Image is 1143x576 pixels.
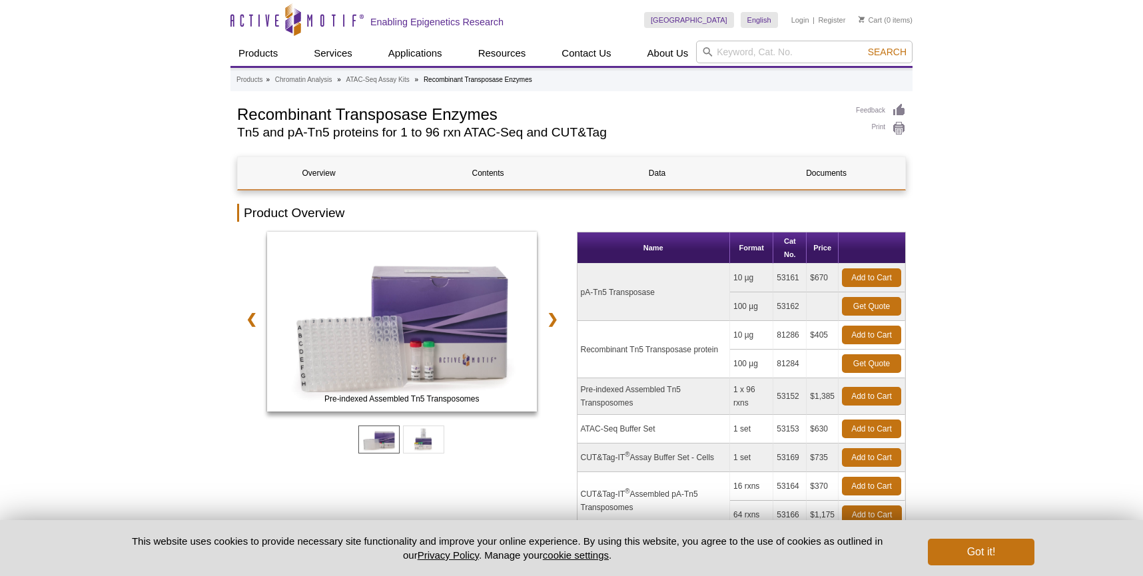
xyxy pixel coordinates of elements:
li: | [813,12,815,28]
sup: ® [625,451,629,458]
a: Documents [745,157,907,189]
th: Cat No. [773,232,807,264]
a: Add to Cart [842,420,901,438]
a: Applications [380,41,450,66]
a: Services [306,41,360,66]
td: $370 [807,472,839,501]
a: ❯ [538,304,567,334]
h1: Recombinant Transposase Enzymes [237,103,843,123]
h2: Enabling Epigenetics Research [370,16,504,28]
a: Contents [407,157,569,189]
h2: Tn5 and pA-Tn5 proteins for 1 to 96 rxn ATAC-Seq and CUT&Tag [237,127,843,139]
a: Data [576,157,738,189]
td: 100 µg [730,292,773,321]
td: 53161 [773,264,807,292]
a: Add to Cart [842,387,901,406]
td: Pre-indexed Assembled Tn5 Transposomes [577,378,730,415]
li: » [337,76,341,83]
td: 16 rxns [730,472,773,501]
td: $735 [807,443,839,472]
th: Format [730,232,773,264]
a: Add to Cart [842,326,901,344]
a: Cart [859,15,882,25]
td: 1 x 96 rxns [730,378,773,415]
a: Products [236,74,262,86]
a: English [741,12,778,28]
a: Add to Cart [842,477,901,495]
a: Contact Us [554,41,619,66]
a: About Us [639,41,697,66]
td: 10 µg [730,321,773,350]
a: Privacy Policy [418,549,479,561]
td: 81284 [773,350,807,378]
td: 53169 [773,443,807,472]
td: 53162 [773,292,807,321]
td: 53153 [773,415,807,443]
img: Your Cart [859,16,865,23]
a: ATAC-Seq Assay Kits [346,74,410,86]
td: $405 [807,321,839,350]
a: Print [856,121,906,136]
td: Recombinant Tn5 Transposase protein [577,321,730,378]
img: Pre-indexed Assembled Tn5 Transposomes [267,232,537,412]
button: Got it! [928,539,1034,565]
a: Add to Cart [842,448,901,467]
td: $1,175 [807,501,839,529]
a: Register [818,15,845,25]
a: Login [791,15,809,25]
td: 10 µg [730,264,773,292]
a: [GEOGRAPHIC_DATA] [644,12,734,28]
td: 53164 [773,472,807,501]
a: ❮ [237,304,266,334]
a: Overview [238,157,400,189]
a: Feedback [856,103,906,118]
td: 53166 [773,501,807,529]
td: ATAC-Seq Buffer Set [577,415,730,443]
button: Search [864,46,911,58]
button: cookie settings [543,549,609,561]
td: 53152 [773,378,807,415]
a: Chromatin Analysis [275,74,332,86]
h2: Product Overview [237,204,906,222]
td: 1 set [730,415,773,443]
li: » [415,76,419,83]
td: 1 set [730,443,773,472]
td: $1,385 [807,378,839,415]
a: ATAC-Seq Kit [267,232,537,416]
a: Get Quote [842,354,901,373]
td: 64 rxns [730,501,773,529]
li: » [266,76,270,83]
th: Name [577,232,730,264]
a: Add to Cart [842,505,902,524]
a: Resources [470,41,534,66]
th: Price [807,232,839,264]
sup: ® [625,487,629,495]
span: Search [868,47,907,57]
td: CUT&Tag-IT Assembled pA-Tn5 Transposomes [577,472,730,529]
li: (0 items) [859,12,913,28]
td: pA-Tn5 Transposase [577,264,730,321]
td: 100 µg [730,350,773,378]
li: Recombinant Transposase Enzymes [424,76,532,83]
input: Keyword, Cat. No. [696,41,913,63]
td: 81286 [773,321,807,350]
td: $630 [807,415,839,443]
p: This website uses cookies to provide necessary site functionality and improve your online experie... [109,534,906,562]
span: Pre-indexed Assembled Tn5 Transposomes [270,392,534,406]
a: Products [230,41,286,66]
a: Add to Cart [842,268,901,287]
td: $670 [807,264,839,292]
td: CUT&Tag-IT Assay Buffer Set - Cells [577,443,730,472]
a: Get Quote [842,297,901,316]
